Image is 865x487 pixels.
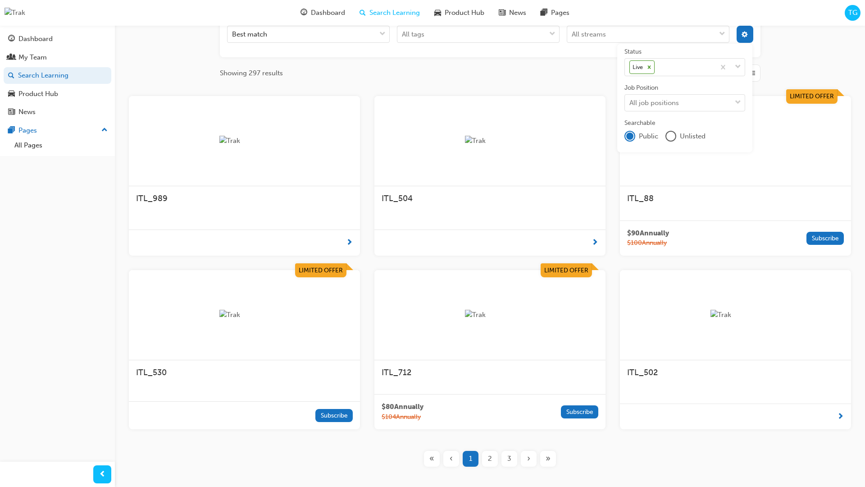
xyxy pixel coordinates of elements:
[624,83,658,92] div: Job Position
[219,310,269,320] img: Trak
[509,8,526,18] span: News
[620,96,851,256] a: Limited OfferTrakITL_88$90Annually$100AnnuallySubscribe
[461,451,480,467] button: Page 1
[429,454,434,464] span: «
[311,8,345,18] span: Dashboard
[790,92,834,100] span: Limited Offer
[382,193,413,203] span: ITL_504
[572,29,606,40] div: All streams
[549,28,555,40] span: down-icon
[232,29,267,40] div: Best match
[639,131,658,142] span: Public
[507,454,511,464] span: 3
[8,127,15,135] span: pages-icon
[442,451,461,467] button: Previous page
[382,402,423,412] span: $ 80 Annually
[627,368,658,377] span: ITL_502
[4,122,111,139] button: Pages
[500,451,519,467] button: Page 3
[352,4,427,22] a: search-iconSearch Learning
[219,136,269,146] img: Trak
[469,454,472,464] span: 1
[382,368,411,377] span: ITL_712
[4,67,111,84] a: Search Learning
[397,15,560,43] label: tagOptions
[299,266,343,274] span: Limited Offer
[627,238,669,248] span: $ 100 Annually
[374,270,605,430] a: Limited OfferTrakITL_712$80Annually$104AnnuallySubscribe
[620,270,851,430] a: TrakITL_502
[499,7,505,18] span: news-icon
[527,454,530,464] span: ›
[710,310,760,320] img: Trak
[465,310,514,320] img: Trak
[136,368,167,377] span: ITL_530
[4,104,111,120] a: News
[5,8,25,18] img: Trak
[402,29,424,40] div: All tags
[592,237,598,248] span: next-icon
[8,72,14,80] span: search-icon
[742,32,748,39] span: cog-icon
[624,119,656,128] div: Searchable
[101,124,108,136] span: up-icon
[719,28,725,40] span: down-icon
[18,125,37,136] div: Pages
[4,49,111,66] a: My Team
[346,237,353,248] span: next-icon
[627,193,654,203] span: ITL_88
[360,7,366,18] span: search-icon
[624,47,642,56] div: Status
[480,451,500,467] button: Page 2
[99,469,106,480] span: prev-icon
[445,8,484,18] span: Product Hub
[4,86,111,102] a: Product Hub
[561,405,598,418] button: Subscribe
[735,97,741,109] span: down-icon
[492,4,533,22] a: news-iconNews
[8,90,15,98] span: car-icon
[422,451,442,467] button: First page
[845,5,860,21] button: TG
[300,7,307,18] span: guage-icon
[293,4,352,22] a: guage-iconDashboard
[656,63,657,71] input: StatusLive
[369,8,420,18] span: Search Learning
[8,108,15,116] span: news-icon
[450,454,453,464] span: ‹
[18,107,36,117] div: News
[551,8,569,18] span: Pages
[737,26,753,43] button: cog-icon
[8,35,15,43] span: guage-icon
[129,270,360,430] a: Limited OfferTrakITL_530Subscribe
[735,61,741,73] span: down-icon
[129,96,360,256] a: TrakITL_989
[18,34,53,44] div: Dashboard
[8,54,15,62] span: people-icon
[538,451,558,467] button: Last page
[665,131,676,142] div: unlistedOption
[427,4,492,22] a: car-iconProduct Hub
[630,61,644,74] div: Live
[382,412,423,423] span: $ 104 Annually
[533,4,577,22] a: pages-iconPages
[488,454,492,464] span: 2
[806,232,844,245] button: Subscribe
[680,131,706,142] span: Unlisted
[848,8,857,18] span: TG
[627,228,669,239] span: $ 90 Annually
[379,28,386,40] span: down-icon
[541,7,547,18] span: pages-icon
[136,193,168,203] span: ITL_989
[629,97,679,108] div: All job positions
[837,411,844,423] span: next-icon
[18,52,47,63] div: My Team
[4,29,111,122] button: DashboardMy TeamSearch LearningProduct HubNews
[624,131,635,142] div: publicOption
[220,68,283,78] span: Showing 297 results
[546,454,551,464] span: »
[315,409,353,422] button: Subscribe
[519,451,538,467] button: Next page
